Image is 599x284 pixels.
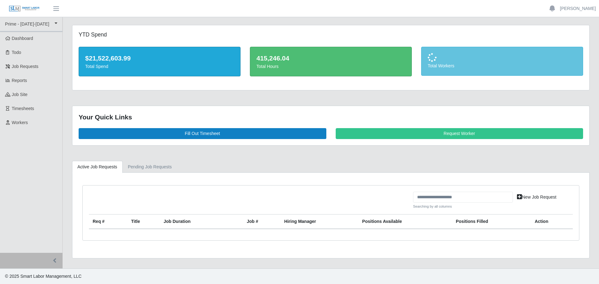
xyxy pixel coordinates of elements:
a: Request Worker [336,128,583,139]
h5: YTD Spend [79,31,241,38]
th: Job Duration [160,214,228,229]
a: Fill Out Timesheet [79,128,326,139]
span: job site [12,92,28,97]
th: Job # [243,214,280,229]
div: Your Quick Links [79,112,583,122]
a: Active Job Requests [72,161,123,173]
th: Positions Available [358,214,452,229]
small: Searching by all columns [413,204,513,209]
th: Req # [89,214,127,229]
a: New Job Request [513,192,561,203]
div: $21,522,603.99 [85,53,234,63]
div: 415,246.04 [256,53,405,63]
th: Title [127,214,160,229]
a: [PERSON_NAME] [560,5,596,12]
div: Total Spend [85,63,234,70]
span: Dashboard [12,36,33,41]
a: Pending Job Requests [123,161,177,173]
div: Total Hours [256,63,405,70]
span: Job Requests [12,64,39,69]
th: Positions Filled [452,214,531,229]
div: Total Workers [428,63,577,69]
span: © 2025 Smart Labor Management, LLC [5,274,81,279]
span: Todo [12,50,21,55]
span: Reports [12,78,27,83]
img: SLM Logo [9,5,40,12]
span: Timesheets [12,106,34,111]
span: Workers [12,120,28,125]
th: Action [531,214,573,229]
th: Hiring Manager [280,214,358,229]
